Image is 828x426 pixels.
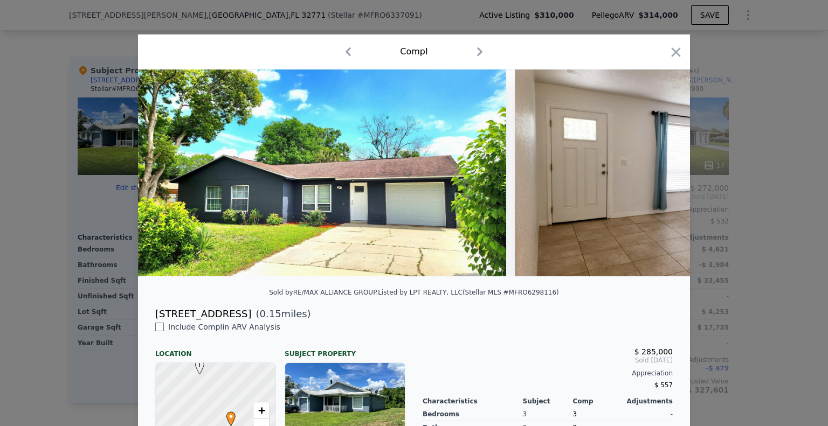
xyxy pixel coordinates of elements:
[224,408,238,424] span: •
[400,45,427,58] div: Comp I
[192,360,199,366] div: I
[423,397,523,406] div: Characteristics
[138,69,506,276] img: Property Img
[623,408,673,421] div: -
[164,323,285,331] span: Include Comp I in ARV Analysis
[378,289,558,296] div: Listed by LPT REALTY, LLC (Stellar MLS #MFRO6298116)
[572,410,577,418] span: 3
[260,308,281,319] span: 0.15
[224,411,230,418] div: •
[423,408,523,421] div: Bedrooms
[423,369,673,378] div: Appreciation
[654,381,673,389] span: $ 557
[423,356,673,365] span: Sold [DATE]
[253,402,270,418] a: Zoom in
[634,347,673,356] span: $ 285,000
[258,403,265,417] span: +
[251,306,310,322] span: ( miles)
[192,360,207,369] span: I
[155,341,276,358] div: Location
[269,289,378,296] div: Sold by RE/MAX ALLIANCE GROUP .
[285,341,405,358] div: Subject Property
[623,397,673,406] div: Adjustments
[155,306,251,322] div: [STREET_ADDRESS]
[572,397,623,406] div: Comp
[523,397,573,406] div: Subject
[523,408,573,421] div: 3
